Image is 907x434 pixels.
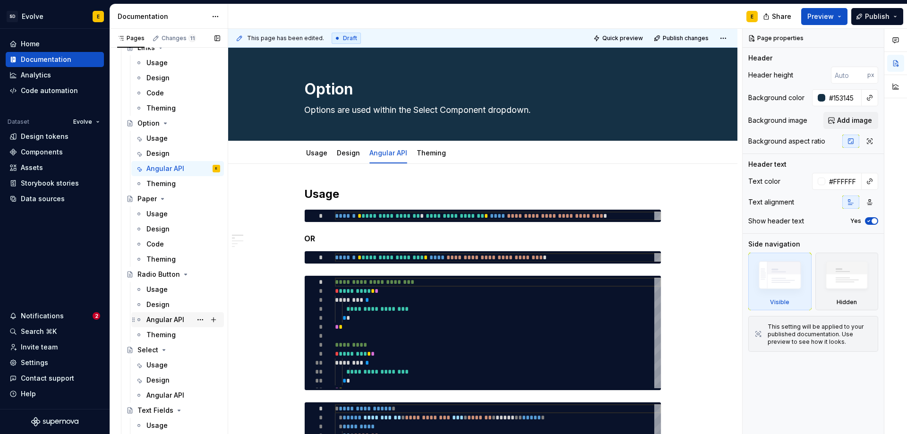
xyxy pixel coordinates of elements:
a: Home [6,36,104,51]
div: Design tokens [21,132,68,141]
a: Invite team [6,340,104,355]
a: Angular APIE [131,161,224,176]
div: Theming [146,103,176,113]
a: Usage [131,418,224,433]
span: 11 [188,34,196,42]
a: Settings [6,355,104,370]
div: Background aspect ratio [748,136,825,146]
a: Usage [131,282,224,297]
div: Contact support [21,374,74,383]
div: Background color [748,93,804,102]
a: Storybook stories [6,176,104,191]
input: Auto [825,89,862,106]
div: Design [146,300,170,309]
a: Code [131,85,224,101]
a: Option [122,116,224,131]
textarea: Options are used within the Select Component dropdown. [302,102,659,118]
a: Select [122,342,224,357]
a: Components [6,145,104,160]
span: Draft [343,34,357,42]
div: Theming [146,255,176,264]
button: Publish changes [651,32,713,45]
div: Usage [146,58,168,68]
a: Theming [131,176,224,191]
div: Visible [748,253,812,310]
div: Design [146,149,170,158]
a: Usage [131,131,224,146]
div: Data sources [21,194,65,204]
div: Angular API [366,143,411,162]
div: Theming [413,143,450,162]
span: Preview [807,12,834,21]
svg: Supernova Logo [31,417,78,426]
div: Code [146,88,164,98]
button: Contact support [6,371,104,386]
a: Theming [131,327,224,342]
a: Theming [131,101,224,116]
span: This page has been edited. [247,34,324,42]
a: Design [131,373,224,388]
a: Paper [122,191,224,206]
a: Documentation [6,52,104,67]
a: Design [131,297,224,312]
a: Assets [6,160,104,175]
a: Theming [131,252,224,267]
button: Quick preview [590,32,647,45]
div: Header [748,53,772,63]
div: Header height [748,70,793,80]
div: Header text [748,160,787,169]
div: Changes [162,34,196,42]
div: Links [137,43,155,52]
button: Notifications2 [6,308,104,323]
textarea: Option [302,78,659,101]
div: Theming [146,179,176,188]
div: Hidden [815,253,879,310]
span: Evolve [73,118,92,126]
div: Angular API [146,391,184,400]
span: Publish [865,12,890,21]
a: Usage [131,357,224,373]
input: Auto [825,173,862,190]
div: Background image [748,116,807,125]
h2: Usage [304,187,661,202]
button: SDEvolveE [2,6,108,26]
a: Theming [417,149,446,157]
div: Text alignment [748,197,794,207]
a: Angular API [369,149,407,157]
div: Design [333,143,364,162]
div: Usage [146,134,168,143]
div: Side navigation [748,239,800,249]
span: Share [772,12,791,21]
div: Paper [137,194,157,204]
span: Quick preview [602,34,643,42]
label: Yes [850,217,861,225]
div: Storybook stories [21,179,79,188]
a: Design tokens [6,129,104,144]
a: Text Fields [122,403,224,418]
div: Usage [302,143,331,162]
a: Links [122,40,224,55]
a: Code [131,237,224,252]
div: Pages [117,34,145,42]
div: Usage [146,360,168,370]
div: Code automation [21,86,78,95]
div: Documentation [21,55,71,64]
a: Design [337,149,360,157]
a: Radio Button [122,267,224,282]
a: Angular API [131,312,224,327]
div: Assets [21,163,43,172]
a: Analytics [6,68,104,83]
div: Radio Button [137,270,180,279]
p: px [867,71,874,79]
div: This setting will be applied to your published documentation. Use preview to see how it looks. [768,323,872,346]
a: Design [131,70,224,85]
a: Usage [306,149,327,157]
div: Select [137,345,158,355]
a: Data sources [6,191,104,206]
div: E [215,164,217,173]
button: Help [6,386,104,401]
div: Invite team [21,342,58,352]
div: Usage [146,421,168,430]
button: Add image [823,112,878,129]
